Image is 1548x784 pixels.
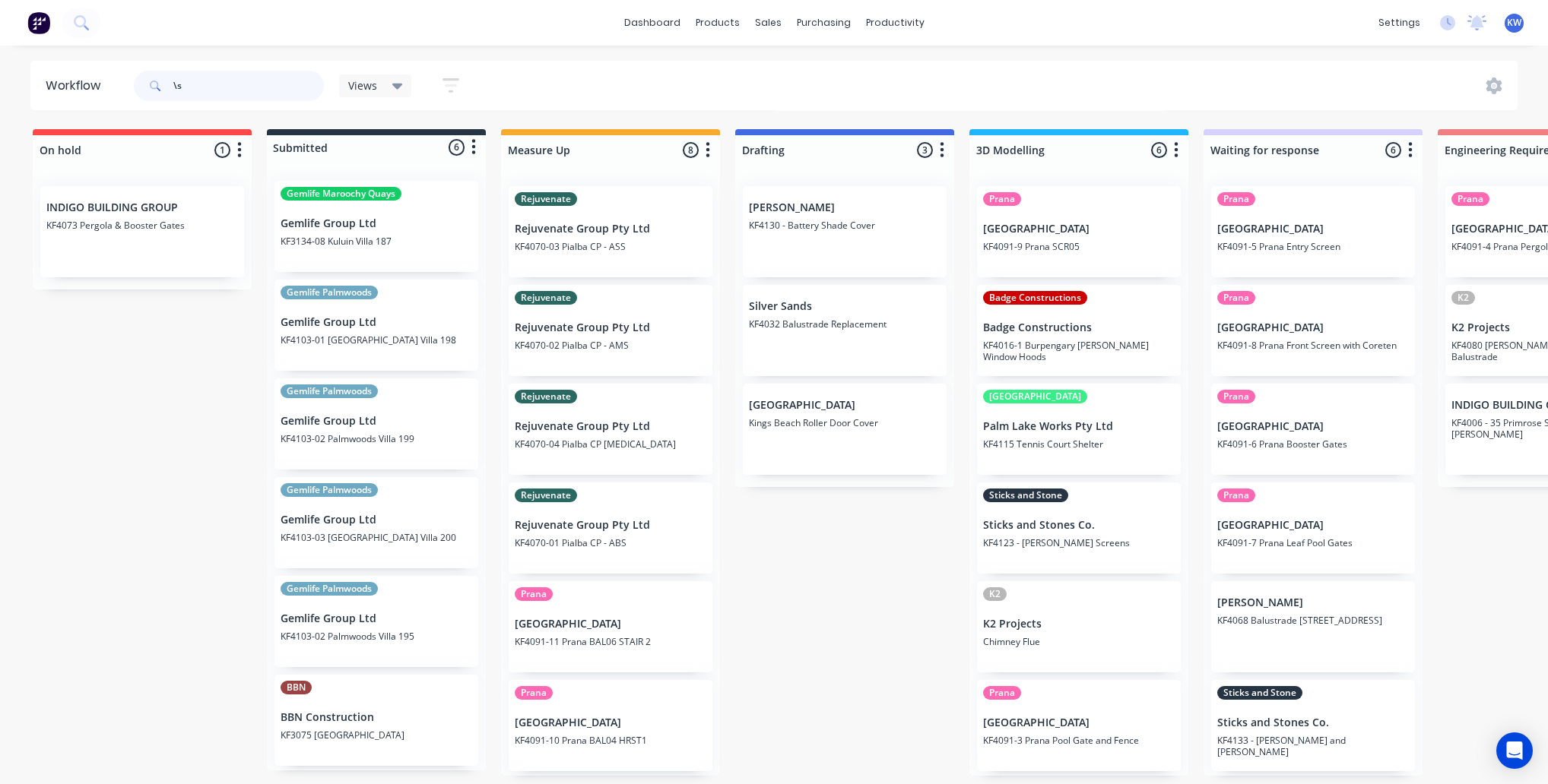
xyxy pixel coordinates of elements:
[749,399,941,412] p: [GEOGRAPHIC_DATA]
[1217,291,1255,305] div: Prana
[281,217,472,230] p: Gemlife Group Ltd
[1217,716,1409,729] p: Sticks and Stones Co.
[1217,686,1302,700] div: Sticks and Stone
[274,477,478,568] div: Gemlife PalmwoodsGemlife Group LtdKF4103-03 [GEOGRAPHIC_DATA] Villa 200
[281,187,401,201] div: Gemlife Maroochy Quays
[46,220,238,231] p: KF4073 Pergola & Booster Gates
[281,286,378,299] div: Gemlife Palmwoods
[983,390,1087,403] div: [GEOGRAPHIC_DATA]
[983,519,1175,532] p: Sticks and Stones Co.
[1211,285,1415,376] div: Prana[GEOGRAPHIC_DATA]KF4091-8 Prana Front Screen with Coreten
[688,11,747,34] div: products
[515,618,706,631] p: [GEOGRAPHIC_DATA]
[281,236,472,247] p: KF3134-08 Kuluin Villa 187
[749,417,941,428] p: Kings Beach Roller Door Cover
[743,285,947,376] div: Silver SandsKF4032 Balustrade Replacement
[1451,291,1475,305] div: K2
[977,384,1181,475] div: [GEOGRAPHIC_DATA]Palm Lake Works Pty LtdKF4115 Tennis Court Shelter
[515,192,577,206] div: Rejuvenate
[515,321,706,334] p: Rejuvenate Group Pty Ltd
[983,537,1175,548] p: KF4123 - [PERSON_NAME] Screens
[274,280,478,371] div: Gemlife PalmwoodsGemlife Group LtdKF4103-01 [GEOGRAPHIC_DATA] Villa 198
[274,675,478,766] div: BBNBBN ConstructionKF3075 [GEOGRAPHIC_DATA]
[1496,732,1533,769] div: Open Intercom Messenger
[1211,384,1415,475] div: Prana[GEOGRAPHIC_DATA]KF4091-6 Prana Booster Gates
[617,11,688,34] a: dashboard
[515,420,706,433] p: Rejuvenate Group Pty Ltd
[1451,192,1489,206] div: Prana
[348,77,377,93] span: Views
[509,581,712,672] div: Prana[GEOGRAPHIC_DATA]KF4091-11 Prana BAL06 STAIR 2
[1371,11,1428,34] div: settings
[983,438,1175,450] p: KF4115 Tennis Court Shelter
[977,680,1181,771] div: Prana[GEOGRAPHIC_DATA]KF4091-3 Prana Pool Gate and Fence
[281,415,472,428] p: Gemlife Group Ltd
[983,716,1175,729] p: [GEOGRAPHIC_DATA]
[509,285,712,376] div: RejuvenateRejuvenate Group Pty LtdKF4070-02 Pialba CP - AMS
[515,390,577,403] div: Rejuvenate
[515,291,577,305] div: Rejuvenate
[515,587,553,601] div: Prana
[858,11,932,34] div: productivity
[789,11,858,34] div: purchasing
[1217,488,1255,502] div: Prana
[1217,438,1409,450] p: KF4091-6 Prana Booster Gates
[1211,186,1415,277] div: Prana[GEOGRAPHIC_DATA]KF4091-5 Prana Entry Screen
[749,220,941,231] p: KF4130 - Battery Shade Cover
[281,631,472,642] p: KF4103-02 Palmwoods Villa 195
[749,201,941,214] p: [PERSON_NAME]
[509,482,712,574] div: RejuvenateRejuvenate Group Pty LtdKF4070-01 Pialba CP - ABS
[40,186,244,277] div: INDIGO BUILDING GROUPKF4073 Pergola & Booster Gates
[1211,581,1415,672] div: [PERSON_NAME]KF4068 Balustrade [STREET_ADDRESS]
[515,636,706,647] p: KF4091-11 Prana BAL06 STAIR 2
[27,11,50,34] img: Factory
[281,514,472,526] p: Gemlife Group Ltd
[281,316,472,329] p: Gemlife Group Ltd
[509,384,712,475] div: RejuvenateRejuvenate Group Pty LtdKF4070-04 Pialba CP [MEDICAL_DATA]
[983,291,1087,305] div: Badge Constructions
[977,285,1181,376] div: Badge ConstructionsBadge ConstructionsKF4016-1 Burpengary [PERSON_NAME] Window Hoods
[515,686,553,700] div: Prana
[747,11,789,34] div: sales
[983,223,1175,236] p: [GEOGRAPHIC_DATA]
[515,223,706,236] p: Rejuvenate Group Pty Ltd
[977,186,1181,277] div: Prana[GEOGRAPHIC_DATA]KF4091-9 Prana SCR05
[46,77,108,95] div: Workflow
[1211,482,1415,574] div: Prana[GEOGRAPHIC_DATA]KF4091-7 Prana Leaf Pool Gates
[1211,680,1415,771] div: Sticks and StoneSticks and Stones Co.KF4133 - [PERSON_NAME] and [PERSON_NAME]
[173,71,324,101] input: Search for orders...
[274,576,478,667] div: Gemlife PalmwoodsGemlife Group LtdKF4103-02 Palmwoods Villa 195
[1507,16,1521,30] span: KW
[1217,615,1409,626] p: KF4068 Balustrade [STREET_ADDRESS]
[749,318,941,330] p: KF4032 Balustrade Replacement
[281,483,378,497] div: Gemlife Palmwoods
[1217,192,1255,206] div: Prana
[281,711,472,724] p: BBN Construction
[515,438,706,450] p: KF4070-04 Pialba CP [MEDICAL_DATA]
[1217,735,1409,757] p: KF4133 - [PERSON_NAME] and [PERSON_NAME]
[1217,390,1255,403] div: Prana
[1217,519,1409,532] p: [GEOGRAPHIC_DATA]
[509,186,712,277] div: RejuvenateRejuvenate Group Pty LtdKF4070-03 Pialba CP - ASS
[281,681,312,694] div: BBN
[983,735,1175,746] p: KF4091-3 Prana Pool Gate and Fence
[983,587,1007,601] div: K2
[977,482,1181,574] div: Sticks and StoneSticks and Stones Co.KF4123 - [PERSON_NAME] Screens
[977,581,1181,672] div: K2K2 ProjectsChimney Flue
[515,716,706,729] p: [GEOGRAPHIC_DATA]
[983,618,1175,631] p: K2 Projects
[749,300,941,313] p: Silver Sands
[1217,537,1409,548] p: KF4091-7 Prana Leaf Pool Gates
[46,201,238,214] p: INDIGO BUILDING GROUP
[1217,223,1409,236] p: [GEOGRAPHIC_DATA]
[1217,241,1409,252] p: KF4091-5 Prana Entry Screen
[515,488,577,502] div: Rejuvenate
[274,181,478,272] div: Gemlife Maroochy QuaysGemlife Group LtdKF3134-08 Kuluin Villa 187
[1217,321,1409,334] p: [GEOGRAPHIC_DATA]
[1217,596,1409,609] p: [PERSON_NAME]
[281,582,378,596] div: Gemlife Palmwoods
[281,612,472,625] p: Gemlife Group Ltd
[281,433,472,444] p: KF4103-02 Palmwoods Villa 199
[983,420,1175,433] p: Palm Lake Works Pty Ltd
[983,321,1175,334] p: Badge Constructions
